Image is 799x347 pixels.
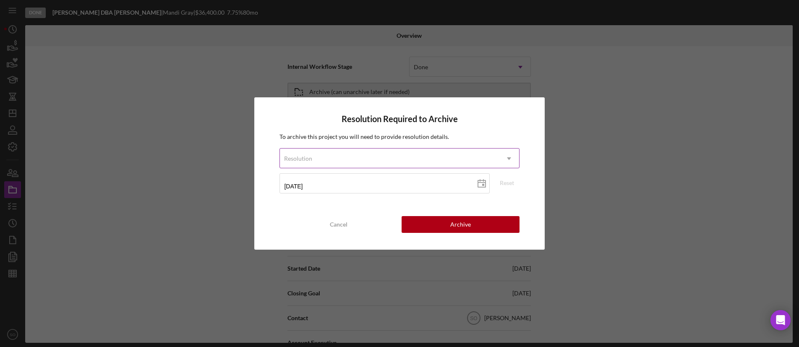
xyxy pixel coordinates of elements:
div: Archive [450,216,471,233]
button: Archive [402,216,520,233]
div: Reset [500,177,514,189]
div: Cancel [330,216,347,233]
button: Cancel [279,216,397,233]
div: Open Intercom Messenger [770,310,791,330]
div: Resolution [284,155,312,162]
p: To archive this project you will need to provide resolution details. [279,132,519,141]
h4: Resolution Required to Archive [279,114,519,124]
button: Reset [494,177,520,189]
